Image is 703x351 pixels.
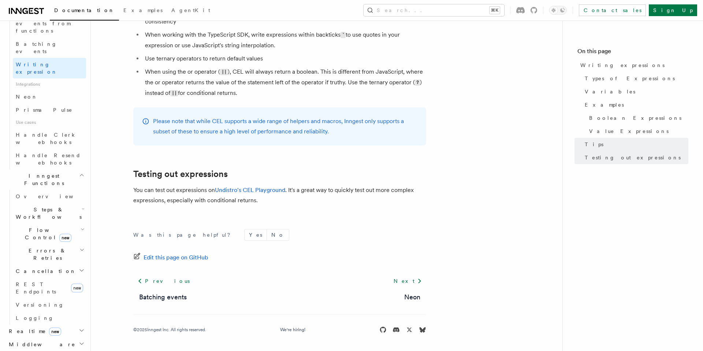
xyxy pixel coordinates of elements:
span: Realtime [6,328,61,335]
code: ? [415,80,420,86]
p: You can test out expressions on . It's a great way to quickly test out more complex expressions, ... [133,185,426,206]
button: Flow Controlnew [13,223,86,244]
a: Contact sales [579,4,646,16]
a: Overview [13,190,86,203]
a: Types of Expressions [582,72,688,85]
a: Boolean Expressions [586,111,688,125]
span: Integrations [13,78,86,90]
span: Overview [16,193,91,199]
li: When using the or operator ( ), CEL will always return a boolean. This is different from JavaScri... [143,67,426,99]
button: Search...⌘K [364,4,504,16]
a: Logging [13,311,86,325]
a: Value Expressions [586,125,688,138]
a: AgentKit [167,2,215,20]
p: Please note that while CEL supports a wide range of helpers and macros, Inngest only supports a s... [153,116,417,137]
a: Testing out expressions [582,151,688,164]
span: Edit this page on GitHub [144,252,208,263]
a: Writing expression [13,58,86,78]
a: Batching events [13,37,86,58]
a: Variables [582,85,688,98]
span: Handle Clerk webhooks [16,132,77,145]
a: Handle Clerk webhooks [13,128,86,149]
a: Neon [13,90,86,103]
h4: On this page [577,47,688,59]
button: Inngest Functions [6,169,86,190]
span: Handle Resend webhooks [16,152,81,166]
div: © 2025 Inngest Inc. All rights reserved. [133,327,206,333]
span: AgentKit [171,7,210,13]
span: Steps & Workflows [13,206,82,221]
a: Batching events [139,292,187,302]
span: Documentation [54,7,115,13]
span: Examples [123,7,163,13]
a: Handle Resend webhooks [13,149,86,169]
a: We're hiring! [280,327,305,333]
a: Neon [404,292,420,302]
span: Versioning [16,302,64,308]
p: Was this page helpful? [133,231,235,239]
li: When working with the TypeScript SDK, write expressions within backticks to use quotes in your ex... [143,30,426,51]
span: new [71,284,83,292]
kbd: ⌘K [490,7,500,14]
a: REST Endpointsnew [13,278,86,298]
span: Boolean Expressions [589,114,681,122]
button: Middleware [6,338,86,351]
span: REST Endpoints [16,281,56,295]
span: Value Expressions [589,128,669,135]
span: Writing expressions [580,62,665,69]
span: Testing out expressions [585,154,681,161]
a: Prisma Pulse [13,103,86,117]
a: Writing expressions [577,59,688,72]
button: Realtimenew [6,325,86,338]
button: No [267,229,289,240]
span: Neon [16,94,38,100]
a: Tips [582,138,688,151]
span: Inngest Functions [6,172,79,187]
div: Inngest Functions [6,190,86,325]
a: Examples [582,98,688,111]
a: Documentation [50,2,119,21]
a: Undistro's CEL Playground [215,186,285,193]
a: Testing out expressions [133,169,228,179]
a: Sending events from functions [13,10,86,37]
button: Toggle dark mode [549,6,567,15]
button: Steps & Workflows [13,203,86,223]
span: Examples [585,101,624,108]
span: Batching events [16,41,57,54]
span: Flow Control [13,226,81,241]
a: Sign Up [649,4,697,16]
button: Cancellation [13,265,86,278]
button: Errors & Retries [13,244,86,265]
span: Logging [16,315,54,321]
span: Middleware [6,341,75,348]
span: Variables [585,88,635,95]
span: Tips [585,141,603,148]
span: new [59,234,71,242]
code: ` [341,32,346,38]
button: Yes [245,229,267,240]
li: Use ternary operators to return default values [143,53,426,64]
span: Cancellation [13,267,76,275]
a: Versioning [13,298,86,311]
code: || [170,90,178,96]
code: || [220,69,228,75]
span: Use cases [13,117,86,128]
a: Examples [119,2,167,20]
span: Errors & Retries [13,247,79,262]
span: Types of Expressions [585,75,675,82]
a: Previous [133,274,194,288]
span: Sending events from functions [16,13,70,34]
a: Edit this page on GitHub [133,252,208,263]
span: Prisma Pulse [16,107,72,113]
span: new [49,328,61,336]
span: Writing expression [16,62,57,75]
a: Next [389,274,426,288]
